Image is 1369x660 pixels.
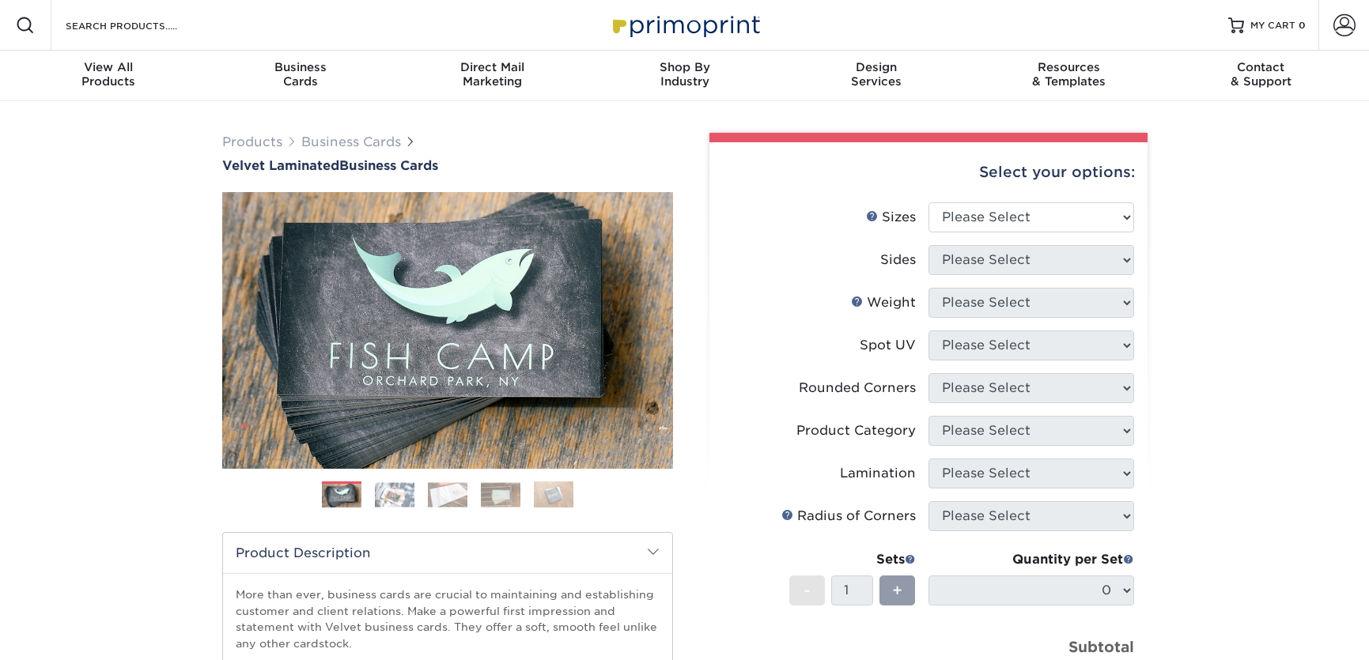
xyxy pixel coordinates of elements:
div: Industry [588,60,781,89]
div: & Support [1165,60,1357,89]
span: Velvet Laminated [222,158,339,173]
a: DesignServices [781,51,973,101]
a: Products [222,134,282,149]
div: Sizes [866,208,916,227]
span: Resources [973,60,1165,74]
div: & Templates [973,60,1165,89]
div: Marketing [396,60,588,89]
span: Contact [1165,60,1357,74]
strong: Subtotal [1068,638,1134,655]
span: + [892,579,902,602]
a: Direct MailMarketing [396,51,588,101]
span: MY CART [1250,19,1295,32]
span: Direct Mail [396,60,588,74]
a: Contact& Support [1165,51,1357,101]
div: Spot UV [860,336,916,355]
span: Shop By [588,60,781,74]
div: Quantity per Set [928,550,1134,569]
a: Velvet LaminatedBusiness Cards [222,158,673,173]
img: Business Cards 01 [322,476,361,515]
h2: Product Description [223,533,672,573]
a: Shop ByIndustry [588,51,781,101]
div: Product Category [796,421,916,440]
div: Cards [204,60,396,89]
span: - [804,579,811,602]
img: Business Cards 05 [534,481,573,508]
a: Business Cards [301,134,401,149]
img: Business Cards 04 [481,482,520,507]
img: Business Cards 02 [375,482,414,507]
input: SEARCH PRODUCTS..... [64,16,218,35]
div: Rounded Corners [799,379,916,398]
div: Products [13,60,205,89]
div: Lamination [840,464,916,483]
a: View AllProducts [13,51,205,101]
span: Design [781,60,973,74]
span: 0 [1299,20,1306,31]
div: Services [781,60,973,89]
img: Business Cards 03 [428,482,467,507]
span: View All [13,60,205,74]
span: Business [204,60,396,74]
a: BusinessCards [204,51,396,101]
div: Select your options: [722,142,1135,202]
div: Weight [851,293,916,312]
h1: Business Cards [222,158,673,173]
img: Velvet Laminated 01 [222,105,673,556]
div: Sides [880,251,916,270]
img: Primoprint [606,8,764,42]
a: Resources& Templates [973,51,1165,101]
div: Sets [789,550,916,569]
div: Radius of Corners [781,507,916,526]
